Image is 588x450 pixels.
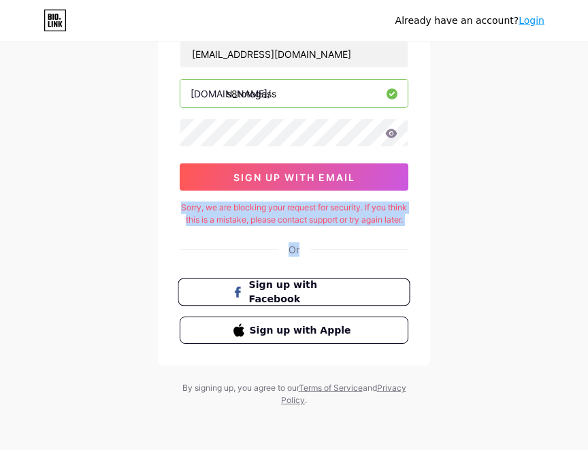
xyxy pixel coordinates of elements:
span: Sign up with Apple [250,323,355,338]
div: Already have an account? [395,14,544,28]
button: Sign up with Facebook [178,278,410,306]
button: Sign up with Apple [180,317,408,344]
span: Sign up with Facebook [249,278,356,307]
input: Email [180,40,408,67]
a: Terms of Service [299,383,363,393]
div: [DOMAIN_NAME]/ [191,86,271,101]
a: Login [519,15,544,26]
div: Sorry, we are blocking your request for security. If you think this is a mistake, please contact ... [180,202,408,226]
button: sign up with email [180,163,408,191]
div: Or [289,242,299,257]
input: username [180,80,408,107]
span: sign up with email [233,172,355,183]
a: Sign up with Facebook [180,278,408,306]
div: By signing up, you agree to our and . [178,382,410,406]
